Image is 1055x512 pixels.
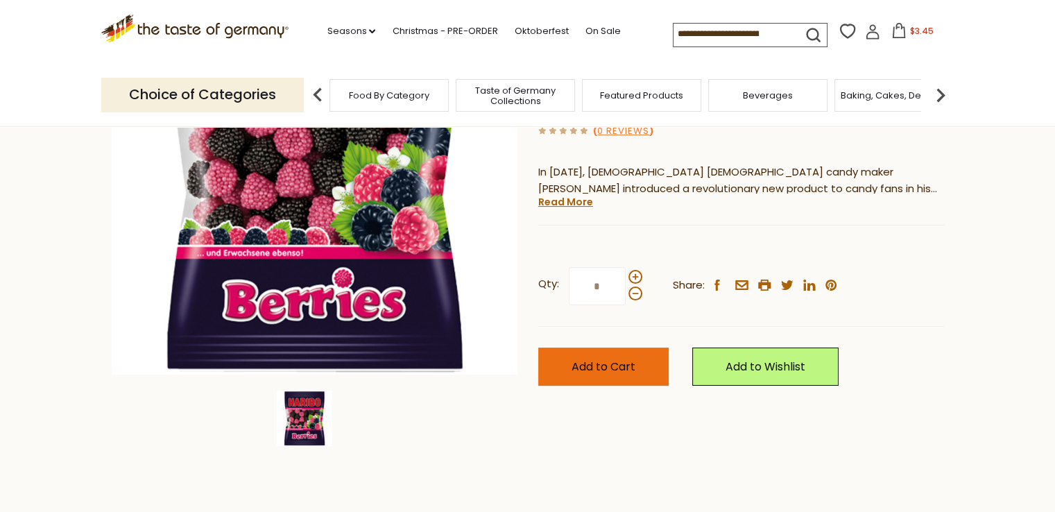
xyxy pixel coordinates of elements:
a: Read More [538,195,593,209]
a: Featured Products [600,90,683,101]
a: 0 Reviews [597,124,649,139]
a: Christmas - PRE-ORDER [392,24,497,39]
img: Haribo "Berries" Gummies in Bag, 175g - made in Germany [277,391,332,446]
span: Share: [673,277,705,294]
input: Qty: [569,267,626,305]
a: Food By Category [349,90,429,101]
p: Choice of Categories [101,78,304,112]
p: In [DATE], [DEMOGRAPHIC_DATA] [DEMOGRAPHIC_DATA] candy maker [PERSON_NAME] introduced a revolutio... [538,164,944,198]
a: Add to Wishlist [692,348,839,386]
a: On Sale [585,24,620,39]
img: previous arrow [304,81,332,109]
a: Beverages [743,90,793,101]
button: Add to Cart [538,348,669,386]
a: Oktoberfest [514,24,568,39]
span: Add to Cart [572,359,635,375]
img: next arrow [927,81,954,109]
a: Taste of Germany Collections [460,85,571,106]
button: $3.45 [883,23,942,44]
span: $3.45 [909,25,933,37]
a: Seasons [327,24,375,39]
a: Baking, Cakes, Desserts [841,90,948,101]
strong: Qty: [538,275,559,293]
span: ( ) [593,124,653,137]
